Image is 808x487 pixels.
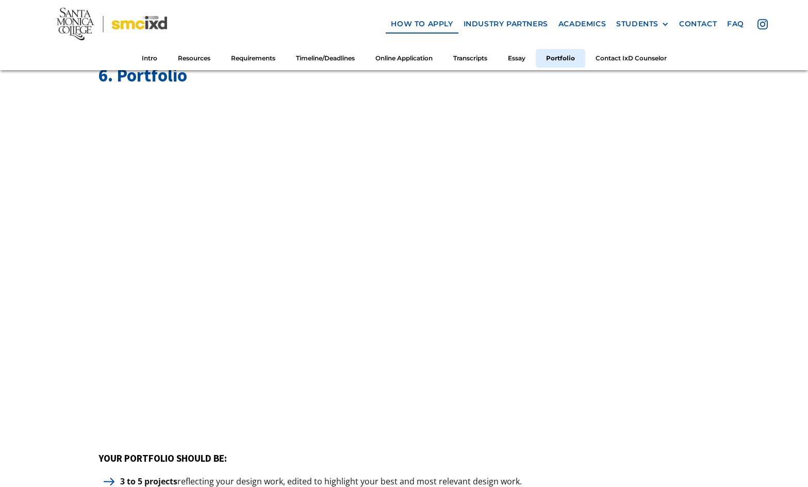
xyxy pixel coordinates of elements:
[616,20,658,28] div: STUDENTS
[458,14,553,34] a: industry partners
[168,48,221,68] a: Resources
[98,452,710,464] h5: YOUR PORTFOLIO SHOULD BE:
[536,48,585,68] a: Portfolio
[286,48,365,68] a: Timeline/Deadlines
[553,14,611,34] a: Academics
[722,14,749,34] a: faq
[498,48,536,68] a: Essay
[365,48,443,68] a: Online Application
[57,8,167,40] img: Santa Monica College - SMC IxD logo
[221,48,286,68] a: Requirements
[120,476,177,487] strong: 3 to 5 projects
[757,19,768,29] img: icon - instagram
[585,48,677,68] a: Contact IxD Counselor
[616,20,669,28] div: STUDENTS
[98,63,710,88] h2: 6. Portfolio
[386,14,458,34] a: how to apply
[674,14,722,34] a: contact
[98,88,710,432] iframe: SMc IxD: Video 6 Portfolio requirements
[131,48,168,68] a: Intro
[443,48,498,68] a: Transcripts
